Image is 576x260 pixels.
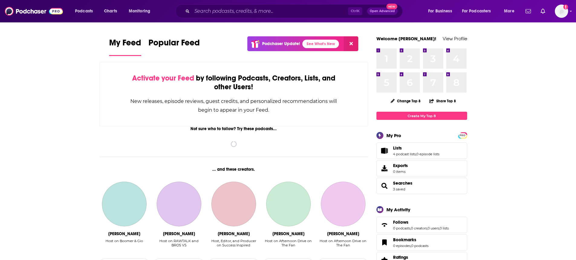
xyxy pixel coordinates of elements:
[504,7,514,15] span: More
[379,238,391,247] a: Bookmarks
[376,234,467,251] span: Bookmarks
[181,4,408,18] div: Search podcasts, credits, & more...
[410,226,411,230] span: ,
[318,239,368,247] div: Host on Afternoon Drive on The Fan
[500,6,522,16] button: open menu
[211,182,256,226] a: Vit Muller
[411,244,428,248] a: 0 podcasts
[393,226,410,230] a: 0 podcasts
[563,5,568,9] svg: Add a profile image
[192,6,348,16] input: Search podcasts, credits, & more...
[102,182,147,226] a: Boomer Esiason
[429,95,456,107] button: Share Top 8
[393,169,408,174] span: 0 items
[130,97,338,114] div: New releases, episode reviews, guest credits, and personalized recommendations will begin to appe...
[386,4,397,9] span: New
[411,226,427,230] a: 0 creators
[393,187,405,191] a: 3 saved
[393,237,416,242] span: Bookmarks
[209,239,259,247] div: Host, Editor, and Producer on Success Inspired
[424,6,460,16] button: open menu
[462,7,491,15] span: For Podcasters
[263,239,313,252] div: Host on Afternoon Drive on The Fan
[428,7,452,15] span: For Business
[125,6,158,16] button: open menu
[129,7,150,15] span: Monitoring
[387,97,425,105] button: Change Top 8
[538,6,548,16] a: Show notifications dropdown
[263,239,313,247] div: Host on Afternoon Drive on The Fan
[393,163,408,168] span: Exports
[5,5,63,17] img: Podchaser - Follow, Share and Rate Podcasts
[555,5,568,18] span: Logged in as RiverheadPublicity
[411,244,411,248] span: ,
[106,239,143,252] div: Host on Boomer & Gio
[376,36,436,41] a: Welcome [PERSON_NAME]!
[370,10,395,13] span: Open Advanced
[321,182,366,226] a: Adam Gerstenhabe
[104,7,117,15] span: Charts
[209,239,259,252] div: Host, Editor, and Producer on Success Inspired
[393,244,411,248] a: 0 episodes
[132,74,194,83] span: Activate your Feed
[302,40,339,48] a: See What's New
[393,219,449,225] a: Follows
[555,5,568,18] button: Show profile menu
[376,160,467,176] a: Exports
[99,167,368,172] div: ... and these creators.
[428,226,439,230] a: 0 users
[100,6,121,16] a: Charts
[154,239,204,247] div: Host on RAWTALK and BROS VS
[379,146,391,155] a: Lists
[379,182,391,190] a: Searches
[459,133,466,137] a: PRO
[148,38,200,56] a: Popular Feed
[327,231,359,236] div: Adam Gerstenhabe
[348,7,362,15] span: Ctrl K
[393,145,439,151] a: Lists
[376,112,467,120] a: Create My Top 8
[109,38,141,51] span: My Feed
[440,226,449,230] a: 0 lists
[376,143,467,159] span: Lists
[393,145,402,151] span: Lists
[386,133,401,138] div: My Pro
[266,182,311,226] a: Dustin Fox
[272,231,304,236] div: Dustin Fox
[555,5,568,18] img: User Profile
[108,231,140,236] div: Boomer Esiason
[367,8,398,15] button: Open AdvancedNew
[99,126,368,131] div: Not sure who to follow? Try these podcasts...
[157,182,201,226] a: Bradley Martyn
[318,239,368,252] div: Host on Afternoon Drive on The Fan
[109,38,141,56] a: My Feed
[386,207,410,212] div: My Activity
[376,178,467,194] span: Searches
[393,180,412,186] a: Searches
[458,6,500,16] button: open menu
[106,239,143,243] div: Host on Boomer & Gio
[416,152,416,156] span: ,
[523,6,533,16] a: Show notifications dropdown
[218,231,250,236] div: Vit Muller
[393,152,416,156] a: 4 podcast lists
[130,74,338,91] div: by following Podcasts, Creators, Lists, and other Users!
[154,239,204,252] div: Host on RAWTALK and BROS VS
[148,38,200,51] span: Popular Feed
[262,41,300,46] p: Podchaser Update!
[75,7,93,15] span: Podcasts
[416,152,439,156] a: 0 episode lists
[393,237,428,242] a: Bookmarks
[379,164,391,173] span: Exports
[163,231,195,236] div: Bradley Martyn
[393,255,428,260] a: Ratings
[379,221,391,229] a: Follows
[393,255,408,260] span: Ratings
[393,219,408,225] span: Follows
[376,217,467,233] span: Follows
